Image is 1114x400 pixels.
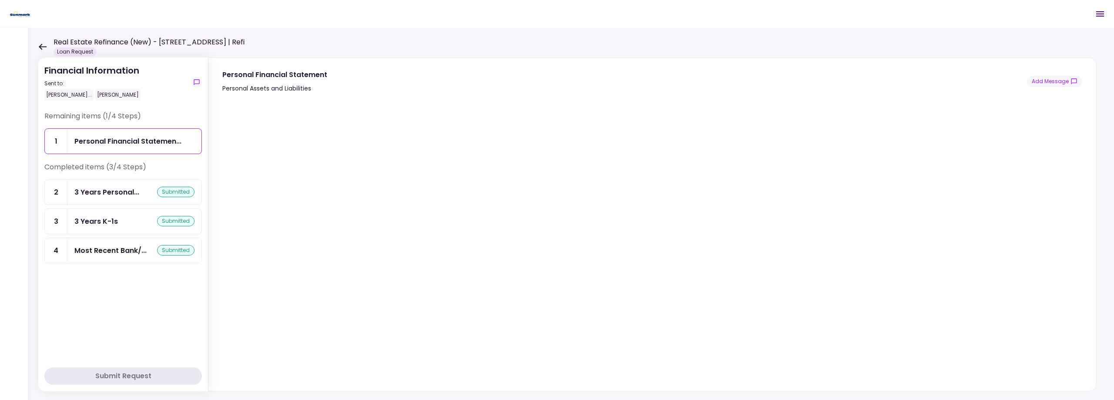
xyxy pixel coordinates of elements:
div: 3 [45,209,67,234]
div: 1 [45,129,67,154]
button: Open menu [1090,3,1111,24]
div: 3 Years Personal Federal and State Tax Returns [74,187,139,198]
button: Submit Request [44,367,202,385]
div: Financial Information [44,64,141,101]
div: submitted [157,245,195,255]
iframe: jotform-iframe [222,108,1080,387]
button: show-messages [191,77,202,87]
div: Personal Financial StatementPersonal Assets and Liabilitiesshow-messages [208,57,1097,391]
div: Submit Request [95,371,151,381]
div: Remaining items (1/4 Steps) [44,111,202,128]
h1: Real Estate Refinance (New) - [STREET_ADDRESS] | Refi [54,37,245,47]
a: 4Most Recent Bank/Investment Statementssubmitted [44,238,202,263]
div: 4 [45,238,67,263]
div: Completed items (3/4 Steps) [44,162,202,179]
img: Partner icon [9,7,32,20]
div: submitted [157,187,195,197]
div: submitted [157,216,195,226]
div: Sent to: [44,80,141,87]
div: [PERSON_NAME] [95,89,141,101]
a: 1Personal Financial Statement [44,128,202,154]
div: 2 [45,180,67,205]
div: [PERSON_NAME]... [44,89,94,101]
div: Personal Financial Statement [74,136,181,147]
a: 23 Years Personal Federal and State Tax Returnssubmitted [44,179,202,205]
div: 3 Years K-1s [74,216,118,227]
div: Loan Request [54,47,97,56]
div: Personal Financial Statement [222,69,327,80]
button: show-messages [1027,76,1082,87]
a: 33 Years K-1ssubmitted [44,208,202,234]
div: Personal Assets and Liabilities [222,83,327,94]
div: Most Recent Bank/Investment Statements [74,245,147,256]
